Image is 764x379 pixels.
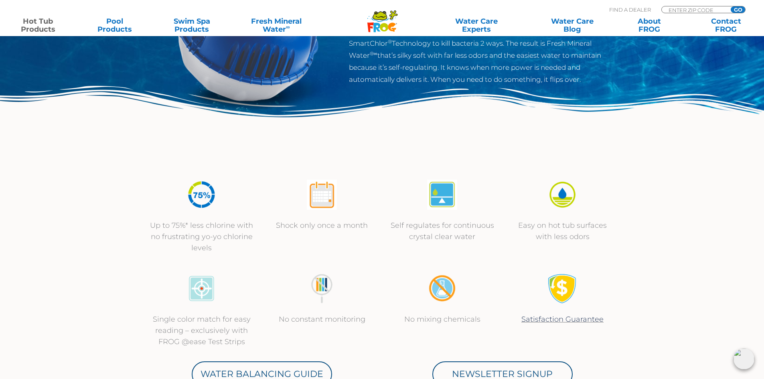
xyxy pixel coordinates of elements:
[428,17,525,33] a: Water CareExperts
[547,180,578,210] img: icon-atease-easy-on
[349,1,611,85] p: How many times have you thought, “this hot tub is just too much work!” We set out to change that ...
[547,274,578,304] img: Satisfaction Guarantee Icon
[388,39,392,45] sup: ®
[390,220,494,242] p: Self regulates for continuous crystal clear water
[270,314,374,325] p: No constant monitoring
[542,17,602,33] a: Water CareBlog
[668,6,722,13] input: Zip Code Form
[186,274,217,304] img: icon-atease-color-match
[85,17,145,33] a: PoolProducts
[731,6,745,13] input: GO
[696,17,756,33] a: ContactFROG
[270,220,374,231] p: Shock only once a month
[734,349,754,369] img: openIcon
[619,17,679,33] a: AboutFROG
[521,315,604,324] a: Satisfaction Guarantee
[390,314,494,325] p: No mixing chemicals
[286,24,290,30] sup: ∞
[8,17,68,33] a: Hot TubProducts
[150,314,254,347] p: Single color match for easy reading – exclusively with FROG @ease Test Strips
[370,51,377,57] sup: ®∞
[162,17,222,33] a: Swim SpaProducts
[186,180,217,210] img: icon-atease-75percent-less
[150,220,254,253] p: Up to 75%* less chlorine with no frustrating yo-yo chlorine levels
[609,6,651,13] p: Find A Dealer
[307,274,337,304] img: no-constant-monitoring1
[511,220,615,242] p: Easy on hot tub surfaces with less odors
[427,180,457,210] img: atease-icon-self-regulates
[239,17,314,33] a: Fresh MineralWater∞
[307,180,337,210] img: atease-icon-shock-once
[427,274,457,304] img: no-mixing1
